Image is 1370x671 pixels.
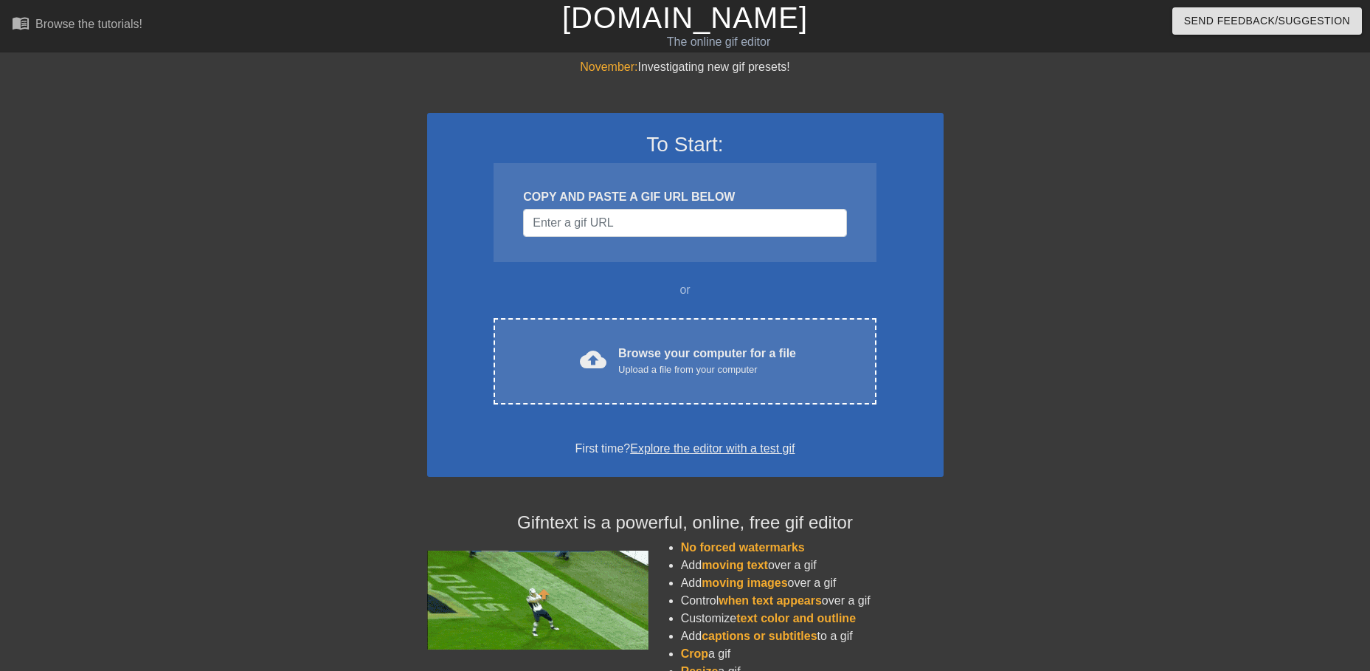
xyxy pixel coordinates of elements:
[12,14,30,32] span: menu_book
[12,14,142,37] a: Browse the tutorials!
[427,512,944,534] h4: Gifntext is a powerful, online, free gif editor
[736,612,856,624] span: text color and outline
[681,557,944,574] li: Add over a gif
[681,610,944,627] li: Customize
[427,551,648,650] img: football_small.gif
[702,630,817,642] span: captions or subtitles
[630,442,795,455] a: Explore the editor with a test gif
[702,559,768,571] span: moving text
[35,18,142,30] div: Browse the tutorials!
[1184,12,1350,30] span: Send Feedback/Suggestion
[618,362,796,377] div: Upload a file from your computer
[681,574,944,592] li: Add over a gif
[464,33,973,51] div: The online gif editor
[580,61,637,73] span: November:
[427,58,944,76] div: Investigating new gif presets!
[446,440,924,458] div: First time?
[446,132,924,157] h3: To Start:
[702,577,787,589] span: moving images
[681,541,805,554] span: No forced watermarks
[618,345,796,377] div: Browse your computer for a file
[681,647,708,660] span: Crop
[681,645,944,663] li: a gif
[523,188,846,206] div: COPY AND PASTE A GIF URL BELOW
[681,627,944,645] li: Add to a gif
[523,209,846,237] input: Username
[1172,7,1362,35] button: Send Feedback/Suggestion
[681,592,944,610] li: Control over a gif
[719,594,822,607] span: when text appears
[580,346,606,373] span: cloud_upload
[562,1,808,34] a: [DOMAIN_NAME]
[466,281,905,299] div: or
